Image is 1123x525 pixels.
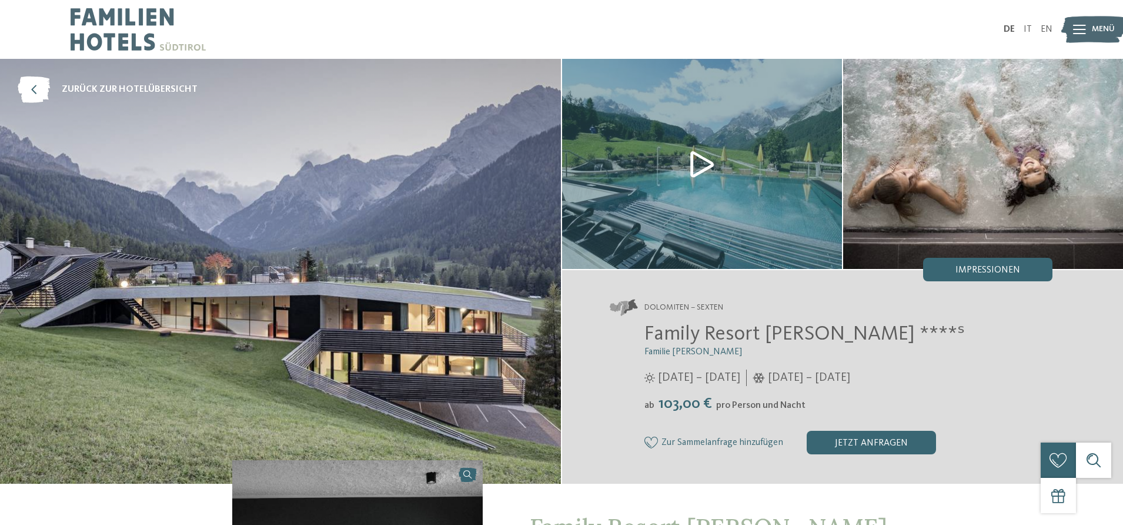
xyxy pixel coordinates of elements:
a: EN [1041,25,1052,34]
a: DE [1004,25,1015,34]
img: Unser Familienhotel in Sexten, euer Urlaubszuhause in den Dolomiten [562,59,842,269]
span: Zur Sammelanfrage hinzufügen [661,438,783,448]
span: Dolomiten – Sexten [644,302,723,314]
span: Menü [1092,24,1115,35]
div: jetzt anfragen [807,431,936,454]
span: ab [644,401,654,410]
span: [DATE] – [DATE] [768,370,850,386]
i: Öffnungszeiten im Winter [753,373,765,383]
a: IT [1024,25,1032,34]
span: zurück zur Hotelübersicht [62,83,198,96]
span: Familie [PERSON_NAME] [644,347,742,357]
span: Family Resort [PERSON_NAME] ****ˢ [644,324,965,344]
span: 103,00 € [656,396,715,411]
span: Impressionen [955,265,1020,275]
span: pro Person und Nacht [716,401,806,410]
a: zurück zur Hotelübersicht [18,77,198,103]
img: Unser Familienhotel in Sexten, euer Urlaubszuhause in den Dolomiten [843,59,1123,269]
span: [DATE] – [DATE] [658,370,740,386]
i: Öffnungszeiten im Sommer [644,373,655,383]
